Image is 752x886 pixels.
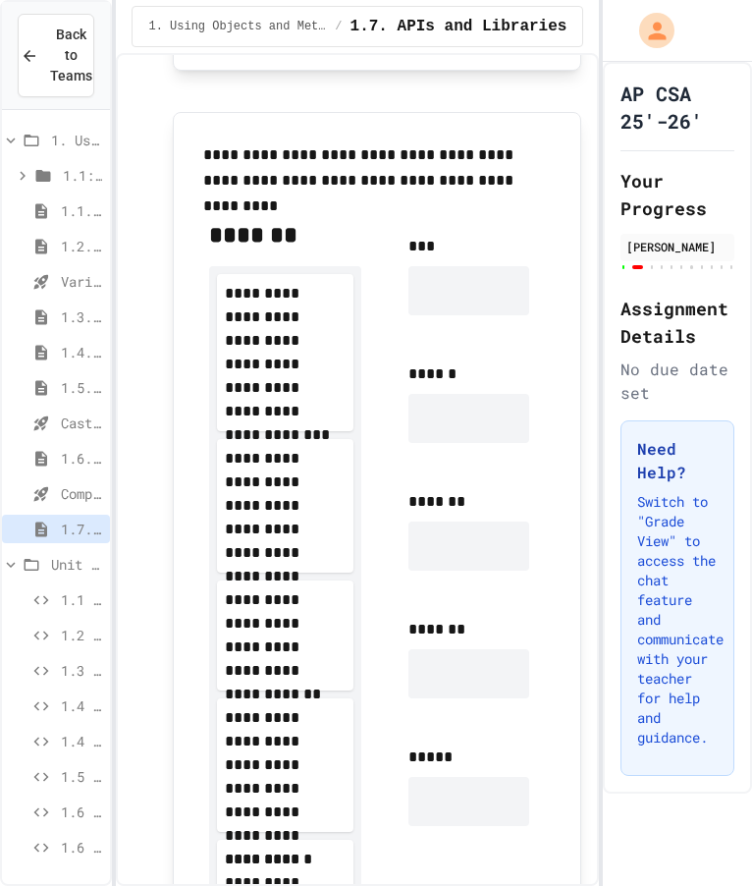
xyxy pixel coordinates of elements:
span: 1.3. Expressions and Output [New] [61,306,102,327]
span: 1.1: Getting Started [63,165,102,186]
h3: Need Help? [637,437,718,484]
span: Unit 1 Exercises [51,554,102,575]
span: 1.7. APIs and Libraries [61,519,102,539]
span: Variables and Data Types - Quiz [61,271,102,292]
span: 1.6 Easy - Health Tracker [61,802,102,822]
span: 1.4 Easy - Shopping Receipt [61,695,102,716]
span: 1.2. Variables and Data Types [61,236,102,256]
span: Back to Teams [50,25,92,86]
span: 1.1 Easy - School Announcements [61,589,102,610]
span: 1.7. APIs and Libraries [350,15,567,38]
h1: AP CSA 25'-26' [620,80,734,135]
span: 1.3 Easy - Calculate Snack Costs [61,660,102,681]
div: No due date set [620,358,734,405]
button: Back to Teams [18,14,94,97]
span: 1.5. Casting and Ranges of Values [61,377,102,398]
h2: Assignment Details [620,295,734,350]
h2: Your Progress [620,167,734,222]
span: 1.4 Medium - Grade Point Average [61,731,102,751]
span: / [335,19,342,34]
span: 1.5 Medium - Salary Calculator [61,766,102,787]
span: 1.6. Compound Assignment Operators [61,448,102,469]
span: 1. Using Objects and Methods [51,130,102,150]
span: Casting and Ranges of variables - Quiz [61,413,102,433]
span: 1.6 Medium - Game Score Tracker [61,837,102,858]
span: Compound assignment operators - Quiz [61,483,102,504]
span: 1.1. Introduction to Algorithms, Programming, and Compilers [61,200,102,221]
span: 1.4. Assignment and Input [61,342,102,362]
div: My Account [618,8,679,53]
div: [PERSON_NAME] [626,238,728,255]
p: Switch to "Grade View" to access the chat feature and communicate with your teacher for help and ... [637,492,718,748]
span: 1.2 Medium - Restaurant Order [61,625,102,645]
span: 1. Using Objects and Methods [148,19,327,34]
